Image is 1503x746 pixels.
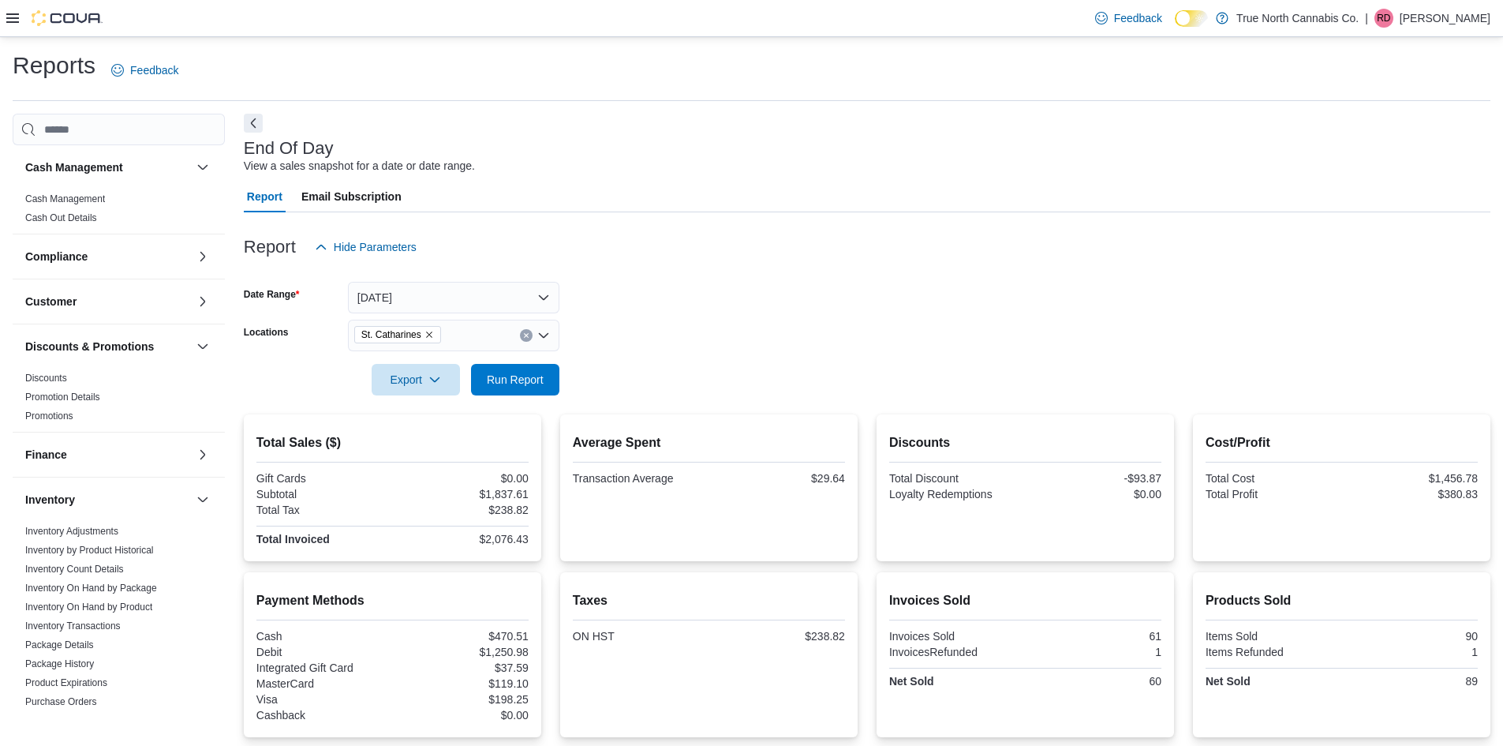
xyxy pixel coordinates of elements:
div: 90 [1344,630,1478,643]
button: Customer [25,294,190,309]
span: Dark Mode [1175,27,1176,28]
a: Package Details [25,639,94,650]
button: Discounts & Promotions [193,337,212,356]
a: Package History [25,658,94,669]
span: Report [247,181,282,212]
button: Finance [25,447,190,463]
h3: Compliance [25,249,88,264]
h3: Inventory [25,492,75,508]
div: $470.51 [395,630,529,643]
strong: Net Sold [889,675,934,688]
div: Invoices Sold [889,630,1023,643]
a: Inventory Transactions [25,620,121,632]
a: Cash Out Details [25,212,97,223]
div: Loyalty Redemptions [889,488,1023,500]
div: $1,456.78 [1344,472,1478,485]
button: Clear input [520,329,533,342]
button: Finance [193,445,212,464]
span: Promotion Details [25,391,100,403]
h2: Payment Methods [256,591,529,610]
span: Inventory Count Details [25,563,124,575]
span: Feedback [130,62,178,78]
button: Compliance [25,249,190,264]
span: St. Catharines [354,326,441,343]
div: 89 [1344,675,1478,688]
div: $119.10 [395,677,529,690]
button: Inventory [193,490,212,509]
button: Customer [193,292,212,311]
div: MasterCard [256,677,390,690]
a: Feedback [1089,2,1168,34]
button: Inventory [25,492,190,508]
div: $29.64 [712,472,845,485]
div: 1 [1344,646,1478,658]
button: Cash Management [25,159,190,175]
div: Total Discount [889,472,1023,485]
a: Cash Management [25,193,105,204]
strong: Net Sold [1206,675,1251,688]
span: Inventory Transactions [25,620,121,632]
div: $0.00 [395,709,529,722]
a: Inventory On Hand by Product [25,602,152,613]
button: Hide Parameters [308,231,423,263]
div: -$93.87 [1028,472,1161,485]
span: Promotions [25,410,73,422]
div: Transaction Average [573,472,706,485]
div: $2,076.43 [395,533,529,545]
a: Feedback [105,54,185,86]
button: Run Report [471,364,559,395]
a: Inventory by Product Historical [25,545,154,556]
span: Product Expirations [25,677,107,689]
div: $0.00 [1028,488,1161,500]
div: Items Sold [1206,630,1339,643]
label: Locations [244,326,289,339]
div: Cash [256,630,390,643]
span: Inventory On Hand by Package [25,582,157,594]
h2: Invoices Sold [889,591,1161,610]
input: Dark Mode [1175,10,1208,27]
div: $238.82 [712,630,845,643]
div: Items Refunded [1206,646,1339,658]
div: $37.59 [395,662,529,674]
div: $1,250.98 [395,646,529,658]
div: $380.83 [1344,488,1478,500]
div: Visa [256,693,390,706]
div: Subtotal [256,488,390,500]
span: Hide Parameters [334,239,417,255]
strong: Total Invoiced [256,533,330,545]
p: [PERSON_NAME] [1400,9,1490,28]
div: Total Profit [1206,488,1339,500]
p: True North Cannabis Co. [1236,9,1359,28]
h2: Discounts [889,433,1161,452]
div: 1 [1028,646,1161,658]
div: Debit [256,646,390,658]
a: Inventory Count Details [25,564,124,575]
h2: Cost/Profit [1206,433,1478,452]
span: RD [1377,9,1390,28]
a: Inventory On Hand by Package [25,583,157,594]
div: 60 [1028,675,1161,688]
a: Purchase Orders [25,696,97,707]
span: Cash Out Details [25,212,97,224]
div: $238.82 [395,504,529,516]
span: Purchase Orders [25,695,97,708]
span: Cash Management [25,193,105,205]
a: Discounts [25,373,67,384]
span: Inventory by Product Historical [25,544,154,557]
div: Total Cost [1206,472,1339,485]
span: St. Catharines [361,327,421,343]
h2: Taxes [573,591,845,610]
div: InvoicesRefunded [889,646,1023,658]
div: $198.25 [395,693,529,706]
h2: Products Sold [1206,591,1478,610]
span: Package History [25,658,94,670]
div: Cash Management [13,189,225,234]
span: Inventory Adjustments [25,525,118,538]
h3: End Of Day [244,139,334,158]
span: Inventory On Hand by Product [25,601,152,613]
h3: Cash Management [25,159,123,175]
h3: Finance [25,447,67,463]
span: Package Details [25,639,94,651]
div: Total Tax [256,504,390,516]
a: Promotion Details [25,392,100,403]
